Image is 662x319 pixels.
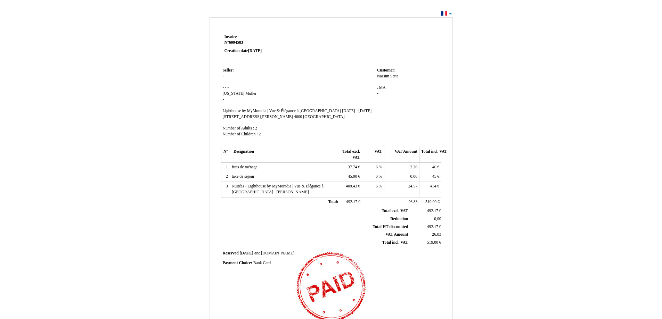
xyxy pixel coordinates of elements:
strong: N° [224,40,308,45]
span: - [225,85,226,90]
span: Invoice [224,35,237,39]
span: 0,00 [434,217,441,221]
span: 2 [255,126,257,131]
span: [US_STATE] [223,91,245,96]
span: 2.26 [410,165,417,169]
span: 492.17 [346,200,357,204]
span: Nassim [377,74,389,78]
span: Reserved [223,251,239,255]
span: Nuitées - Lighthouse by MyMoradia | Vue & Élégance à [GEOGRAPHIC_DATA] - [PERSON_NAME] [232,184,324,194]
span: Total HT discounted [373,225,408,229]
span: 434 [430,184,436,188]
span: 45 [432,174,436,179]
span: [DATE] [248,49,262,53]
span: - [223,74,224,78]
span: taxe de séjour [232,174,254,179]
span: on: [254,251,260,255]
span: [DOMAIN_NAME] [261,251,294,255]
th: VAT Amount [384,147,419,162]
span: 26.83 [408,200,417,204]
td: € [409,223,442,231]
span: Seller: [223,68,234,73]
td: € [340,162,362,172]
td: 3 [221,182,230,197]
span: 409.43 [346,184,357,188]
span: 0.00 [410,174,417,179]
td: 1 [221,162,230,172]
span: Reduction [390,217,408,221]
span: Total: [328,200,338,204]
td: € [409,239,442,247]
span: - [377,80,378,84]
td: % [362,182,384,197]
span: - [377,91,378,96]
td: € [340,172,362,182]
span: [STREET_ADDRESS][PERSON_NAME] [223,115,293,119]
th: Designation [230,147,340,162]
td: € [340,197,362,207]
span: Payment Choice: [223,261,252,265]
span: 24.57 [408,184,417,188]
span: - [223,80,224,84]
span: 40 [432,165,436,169]
span: [DATE] - [DATE] [342,109,371,113]
th: Total incl. VAT [419,147,441,162]
td: € [419,182,441,197]
td: € [409,207,442,215]
strong: Creation date [224,49,262,53]
span: - [223,97,224,102]
span: [DATE] [240,251,253,255]
span: Muller [245,91,256,96]
span: . [377,85,378,90]
td: € [340,182,362,197]
span: 6 [376,165,378,169]
th: N° [221,147,230,162]
span: frais de ménage [232,165,258,169]
span: VAT Amount [385,232,408,237]
td: € [419,172,441,182]
span: 2 [259,132,261,136]
span: 492.17 [427,225,438,229]
span: 492.17 [427,209,438,213]
td: € [419,162,441,172]
span: 519.00 [427,240,438,245]
td: 2 [221,172,230,182]
td: € [419,197,441,207]
span: Lighthouse by MyMoradia | Vue & Élégance à [GEOGRAPHIC_DATA] [223,109,341,113]
span: Number of Adults : [223,126,254,131]
span: 26.83 [432,232,441,237]
span: 37.74 [348,165,357,169]
span: 0 [376,174,378,179]
td: % [362,172,384,182]
span: Number of Children : [223,132,258,136]
span: 519.00 [425,200,436,204]
span: Bank Card [253,261,271,265]
span: - [227,85,229,90]
span: 6 [376,184,378,188]
span: Total excl. VAT [382,209,408,213]
th: VAT [362,147,384,162]
span: - [223,85,224,90]
span: [GEOGRAPHIC_DATA] [303,115,344,119]
span: 45.00 [348,174,357,179]
span: Customer: [377,68,395,73]
span: MA [379,85,386,90]
th: Total excl. VAT [340,147,362,162]
span: 6094583 [229,40,243,45]
span: Setta [390,74,398,78]
span: Total incl. VAT [382,240,408,245]
td: % [362,162,384,172]
span: 4000 [294,115,302,119]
